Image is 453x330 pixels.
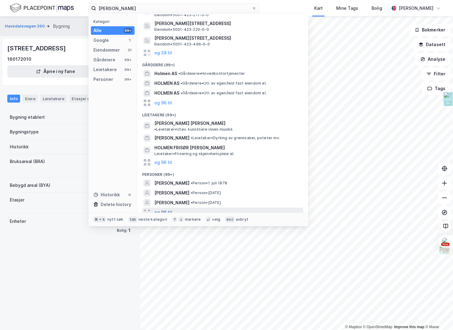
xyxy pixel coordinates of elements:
[137,108,308,119] div: Leietakere (99+)
[124,28,132,33] div: 99+
[154,89,179,97] span: HOLMEN AS
[93,66,117,73] div: Leietakere
[93,46,120,54] div: Eiendommer
[191,181,227,186] span: Person • 1. juli 1878
[107,217,124,222] div: nytt søk
[413,38,451,51] button: Datasett
[10,182,50,189] div: Bebygd areal (BYA)
[236,217,248,222] div: avbryt
[372,5,382,12] div: Bolig
[23,95,38,103] div: Eiere
[154,159,172,166] button: og 96 til
[93,27,102,34] div: Alle
[93,216,106,223] div: ⌘ + k
[181,91,267,96] span: Gårdeiere • Utl. av egen/leid fast eiendom el.
[178,71,180,76] span: •
[181,91,182,95] span: •
[154,180,189,187] span: [PERSON_NAME]
[53,23,70,30] div: Bygning
[422,301,453,330] div: Kontrollprogram for chat
[7,95,20,103] div: Info
[137,58,308,69] div: Gårdeiere (99+)
[154,189,189,197] span: [PERSON_NAME]
[124,77,132,82] div: 99+
[154,120,225,127] span: [PERSON_NAME] [PERSON_NAME]
[191,200,221,205] span: Person • [DATE]
[10,196,24,204] div: Etasjer
[154,34,301,42] span: [PERSON_NAME][STREET_ADDRESS]
[191,136,280,140] span: Leietaker • Dyrking av grønnsaker, poteter mv.
[128,227,131,234] div: 1
[154,20,301,27] span: [PERSON_NAME][STREET_ADDRESS]
[225,216,235,223] div: esc
[363,325,393,329] a: OpenStreetMap
[421,68,451,80] button: Filter
[191,200,192,205] span: •
[154,80,179,87] span: HOLMEN AS
[10,143,29,150] div: Historikk
[10,128,39,136] div: Bygningstype
[154,42,210,47] span: Eiendom • 5001-423-496-0-0
[10,3,74,13] img: logo.f888ab2527a4732fd821a326f86c7f29.svg
[10,114,45,121] div: Bygning etablert
[154,13,209,17] span: Eiendom • 5001-423-217-0-0
[124,57,132,62] div: 99+
[93,191,120,198] div: Historikk
[394,325,424,329] a: Improve this map
[191,136,192,140] span: •
[409,24,451,36] button: Bokmerker
[96,4,252,13] input: Søk på adresse, matrikkel, gårdeiere, leietakere eller personer
[101,201,131,208] div: Delete history
[154,209,172,216] button: og 96 til
[10,158,45,165] div: Bruksareal (BRA)
[314,5,323,12] div: Kart
[399,5,433,12] div: [PERSON_NAME]
[345,325,362,329] a: Mapbox
[10,218,26,225] div: Enheter
[181,81,267,86] span: Gårdeiere • Utl. av egen/leid fast eiendom el.
[422,82,451,95] button: Tags
[154,151,234,156] span: Leietaker • Frisering og skjønnhetspleie el.
[138,217,167,222] div: neste kategori
[5,23,46,29] button: Havsdalsvegen 260
[7,65,104,78] button: Åpne i ny fane
[128,216,138,223] div: tab
[336,5,358,12] div: Mine Tags
[191,190,221,195] span: Person • [DATE]
[93,56,115,63] div: Gårdeiere
[7,56,31,63] div: 160172010
[154,144,301,151] span: HOLMEN FRISØR [PERSON_NAME]
[117,228,127,233] div: Bolig:
[178,71,245,76] span: Gårdeiere • Hovedkontortjenester
[127,192,132,197] div: 0
[154,127,233,132] span: Leietaker • Utøv. kunstnere innen musikk
[191,181,192,185] span: •
[181,81,182,85] span: •
[154,27,209,32] span: Eiendom • 5001-423-220-0-0
[154,70,177,77] span: Holmen AS
[212,217,220,222] div: velg
[422,301,453,330] iframe: Chat Widget
[137,167,308,178] div: Personer (99+)
[40,95,67,103] div: Leietakere
[154,127,156,132] span: •
[191,190,192,195] span: •
[127,48,132,53] div: 31
[415,53,451,65] button: Analyse
[154,199,189,206] span: [PERSON_NAME]
[124,67,132,72] div: 99+
[127,38,132,43] div: 1
[93,37,109,44] div: Google
[72,96,109,101] div: Etasjer og enheter
[154,49,172,56] button: og 28 til
[185,217,201,222] div: markere
[7,43,67,53] div: [STREET_ADDRESS]
[154,134,189,142] span: [PERSON_NAME]
[93,19,135,24] div: Kategori
[93,76,113,83] div: Personer
[154,99,172,107] button: og 96 til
